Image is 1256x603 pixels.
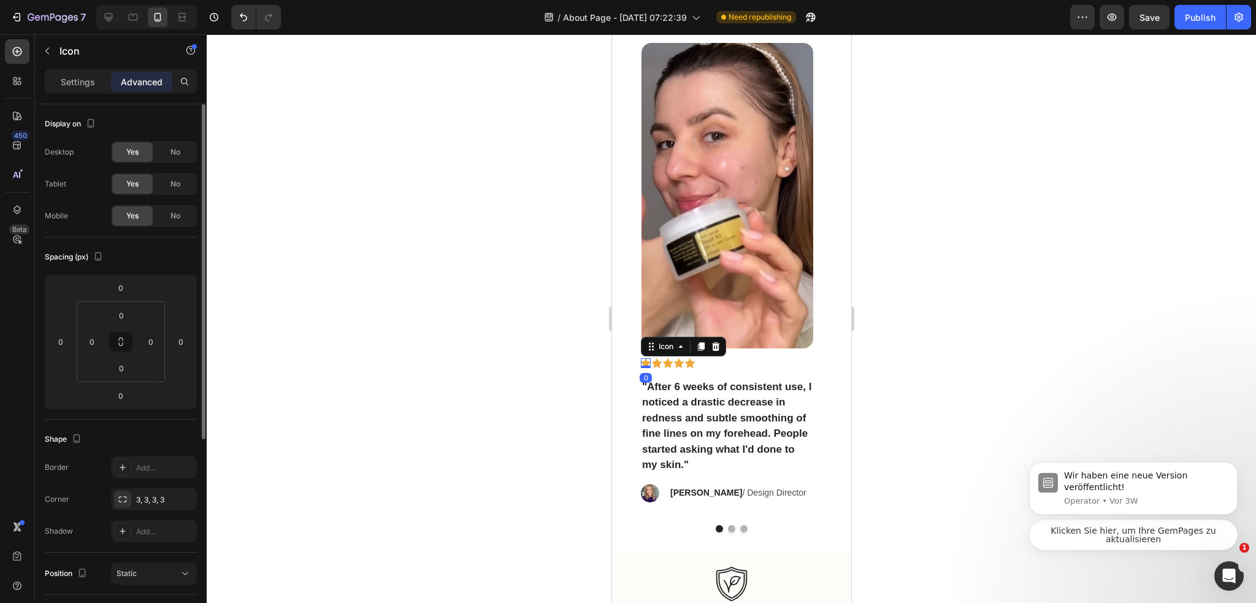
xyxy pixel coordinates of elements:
[45,431,84,448] div: Shape
[563,11,687,24] span: About Page - [DATE] 07:22:39
[45,526,73,537] div: Shadow
[109,306,134,325] input: 0px
[61,75,95,88] p: Settings
[45,116,98,133] div: Display on
[1185,11,1216,24] div: Publish
[172,332,190,351] input: 0
[80,10,86,25] p: 7
[1239,543,1249,553] span: 1
[557,11,561,24] span: /
[1174,5,1226,29] button: Publish
[136,526,194,537] div: Add...
[45,147,74,158] div: Desktop
[231,5,281,29] div: Undo/Redo
[117,569,137,578] span: Static
[729,12,791,23] span: Need republishing
[59,44,164,58] p: Icon
[109,386,133,405] input: 0
[52,332,70,351] input: 0
[83,332,101,351] input: 0px
[170,179,180,190] span: No
[45,462,69,473] div: Border
[1011,425,1256,570] iframe: Intercom notifications Nachricht
[109,278,133,297] input: 0
[1214,561,1244,591] iframe: Intercom live chat
[170,147,180,158] span: No
[45,494,69,505] div: Corner
[126,210,139,221] span: Yes
[9,225,29,234] div: Beta
[1129,5,1170,29] button: Save
[45,179,66,190] div: Tablet
[109,359,134,377] input: 0px
[45,249,105,266] div: Spacing (px)
[12,131,29,140] div: 450
[126,147,139,158] span: Yes
[45,210,68,221] div: Mobile
[5,5,91,29] button: 7
[126,179,139,190] span: Yes
[1139,12,1160,23] span: Save
[111,563,197,585] button: Static
[142,332,160,351] input: 0px
[170,210,180,221] span: No
[121,75,163,88] p: Advanced
[45,566,90,582] div: Position
[612,34,851,603] iframe: Design area
[136,494,194,505] div: 3, 3, 3, 3
[136,463,194,474] div: Add...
